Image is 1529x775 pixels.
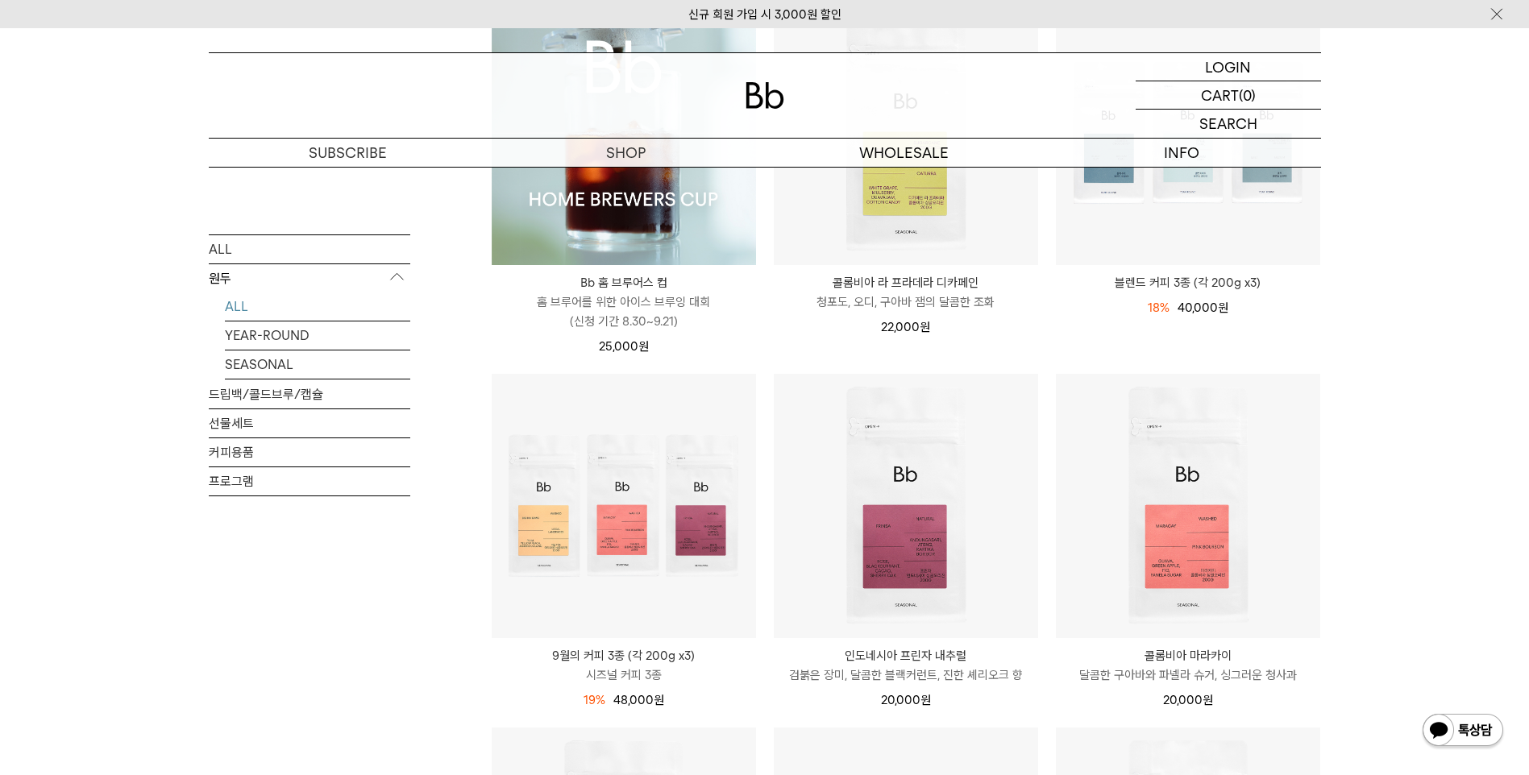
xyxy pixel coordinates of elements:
[492,374,756,638] img: 9월의 커피 3종 (각 200g x3)
[599,339,649,354] span: 25,000
[1421,712,1505,751] img: 카카오톡 채널 1:1 채팅 버튼
[1239,81,1256,109] p: (0)
[774,273,1038,312] a: 콜롬비아 라 프라데라 디카페인 청포도, 오디, 구아바 잼의 달콤한 조화
[1136,81,1321,110] a: CART (0)
[1056,646,1320,685] a: 콜롬비아 마라카이 달콤한 구아바와 파넬라 슈거, 싱그러운 청사과
[765,139,1043,167] p: WHOLESALE
[492,665,756,685] p: 시즈널 커피 3종
[774,646,1038,685] a: 인도네시아 프린자 내추럴 검붉은 장미, 달콤한 블랙커런트, 진한 셰리오크 향
[492,273,756,331] a: Bb 홈 브루어스 컵 홈 브루어를 위한 아이스 브루잉 대회(신청 기간 8.30~9.21)
[225,321,410,349] a: YEAR-ROUND
[881,320,930,334] span: 22,000
[774,665,1038,685] p: 검붉은 장미, 달콤한 블랙커런트, 진한 셰리오크 향
[638,339,649,354] span: 원
[584,690,605,710] div: 19%
[209,234,410,263] a: ALL
[492,646,756,685] a: 9월의 커피 3종 (각 200g x3) 시즈널 커피 3종
[492,646,756,665] p: 9월의 커피 3종 (각 200g x3)
[209,437,410,466] a: 커피용품
[774,273,1038,292] p: 콜롬비아 라 프라데라 디카페인
[1203,693,1213,707] span: 원
[209,263,410,292] p: 원두
[1163,693,1213,707] span: 20,000
[920,693,931,707] span: 원
[1178,300,1228,315] span: 40,000
[654,693,664,707] span: 원
[613,693,664,707] span: 48,000
[1201,81,1239,109] p: CART
[774,292,1038,312] p: 청포도, 오디, 구아바 잼의 달콤한 조화
[1056,665,1320,685] p: 달콤한 구아바와 파넬라 슈거, 싱그러운 청사과
[774,646,1038,665] p: 인도네시아 프린자 내추럴
[1056,374,1320,638] img: 콜롬비아 마라카이
[225,350,410,378] a: SEASONAL
[209,466,410,495] a: 프로그램
[774,374,1038,638] img: 인도네시아 프린자 내추럴
[225,292,410,320] a: ALL
[1199,110,1257,138] p: SEARCH
[746,82,784,109] img: 로고
[492,273,756,292] p: Bb 홈 브루어스 컵
[487,139,765,167] a: SHOP
[1218,300,1228,315] span: 원
[209,379,410,408] a: 드립백/콜드브루/캡슐
[1056,273,1320,292] a: 블렌드 커피 3종 (각 200g x3)
[1056,646,1320,665] p: 콜롬비아 마라카이
[209,139,487,167] a: SUBSCRIBE
[920,320,930,334] span: 원
[1205,53,1251,81] p: LOGIN
[209,408,410,437] a: 선물세트
[881,693,931,707] span: 20,000
[688,7,841,22] a: 신규 회원 가입 시 3,000원 할인
[492,292,756,331] p: 홈 브루어를 위한 아이스 브루잉 대회 (신청 기간 8.30~9.21)
[1043,139,1321,167] p: INFO
[1148,298,1170,317] div: 18%
[1136,53,1321,81] a: LOGIN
